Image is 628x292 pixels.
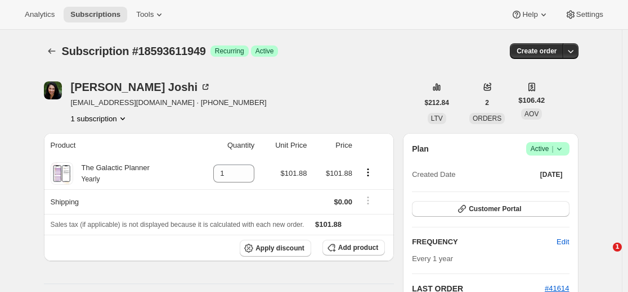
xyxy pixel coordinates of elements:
span: Every 1 year [412,254,453,263]
span: Help [522,10,537,19]
button: Tools [129,7,172,22]
span: $101.88 [326,169,352,177]
button: $212.84 [418,95,456,111]
button: Create order [510,43,563,59]
span: $101.88 [281,169,307,177]
span: Subscription #18593611949 [62,45,206,57]
iframe: Intercom live chat [590,243,617,270]
small: Yearly [82,175,100,183]
span: Keyuri Joshi [44,81,62,99]
span: Recurring [215,47,244,56]
span: $101.88 [315,220,342,229]
span: Subscriptions [70,10,120,19]
button: Apply discount [240,240,311,257]
span: $106.42 [518,95,545,106]
button: Product actions [71,113,128,124]
span: 1 [613,243,622,252]
span: Customer Portal [469,204,521,213]
button: Help [504,7,555,22]
span: Active [531,143,565,154]
button: Subscriptions [64,7,127,22]
span: Add product [338,243,378,252]
button: Subscriptions [44,43,60,59]
button: 2 [478,95,496,111]
button: Add product [322,240,385,255]
span: Edit [557,236,569,248]
h2: FREQUENCY [412,236,557,248]
button: Settings [558,7,610,22]
button: Shipping actions [359,194,377,207]
span: Tools [136,10,154,19]
button: Customer Portal [412,201,569,217]
th: Price [311,133,356,158]
span: | [551,144,553,153]
span: Apply discount [255,244,304,253]
span: AOV [524,110,539,118]
img: product img [52,162,71,185]
div: [PERSON_NAME] Joshi [71,81,212,93]
th: Unit Price [258,133,310,158]
button: Product actions [359,166,377,179]
span: $0.00 [334,198,352,206]
span: Sales tax (if applicable) is not displayed because it is calculated with each new order. [51,221,304,229]
th: Product [44,133,193,158]
span: Analytics [25,10,55,19]
span: Created Date [412,169,455,180]
th: Shipping [44,189,193,214]
button: [DATE] [533,167,569,182]
span: [DATE] [540,170,563,179]
span: Active [255,47,274,56]
span: Settings [576,10,603,19]
span: [EMAIL_ADDRESS][DOMAIN_NAME] · [PHONE_NUMBER] [71,97,267,108]
span: Create order [517,47,557,56]
span: LTV [431,115,443,122]
th: Quantity [193,133,258,158]
div: The Galactic Planner [73,162,150,185]
button: Analytics [18,7,61,22]
span: ORDERS [473,115,501,122]
h2: Plan [412,143,429,154]
span: $212.84 [425,98,449,107]
button: Edit [550,233,576,251]
span: 2 [485,98,489,107]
